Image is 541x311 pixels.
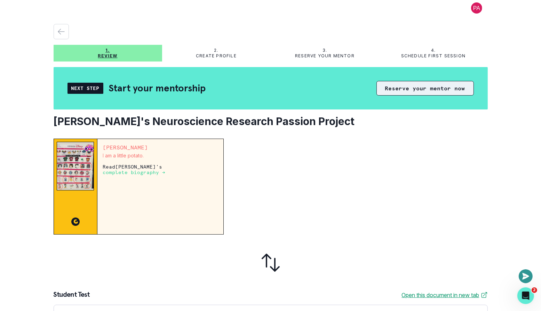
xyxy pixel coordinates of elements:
[109,82,206,94] h2: Start your mentorship
[103,164,218,175] p: Read [PERSON_NAME] 's
[401,53,466,59] p: Schedule first session
[402,291,488,299] a: Open this document in new tab
[431,48,436,53] p: 4.
[71,218,80,226] img: CC image
[54,115,488,128] h2: [PERSON_NAME]'s Neuroscience Research Passion Project
[323,48,327,53] p: 3.
[54,291,89,299] p: Student Test
[98,53,117,59] p: Review
[67,83,103,94] div: Next Step
[57,142,94,190] img: Mentor Image
[105,48,110,53] p: 1.
[376,81,474,96] button: Reserve your mentor now
[532,287,537,293] span: 2
[519,269,533,283] button: Open or close messaging widget
[295,53,355,59] p: Reserve your mentor
[103,145,218,150] p: [PERSON_NAME]
[103,153,218,158] p: I am a little potato.
[103,170,166,175] p: complete biography →
[103,169,166,175] a: complete biography →
[196,53,237,59] p: Create profile
[214,48,218,53] p: 2.
[517,287,534,304] iframe: Intercom live chat
[466,2,488,14] button: profile picture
